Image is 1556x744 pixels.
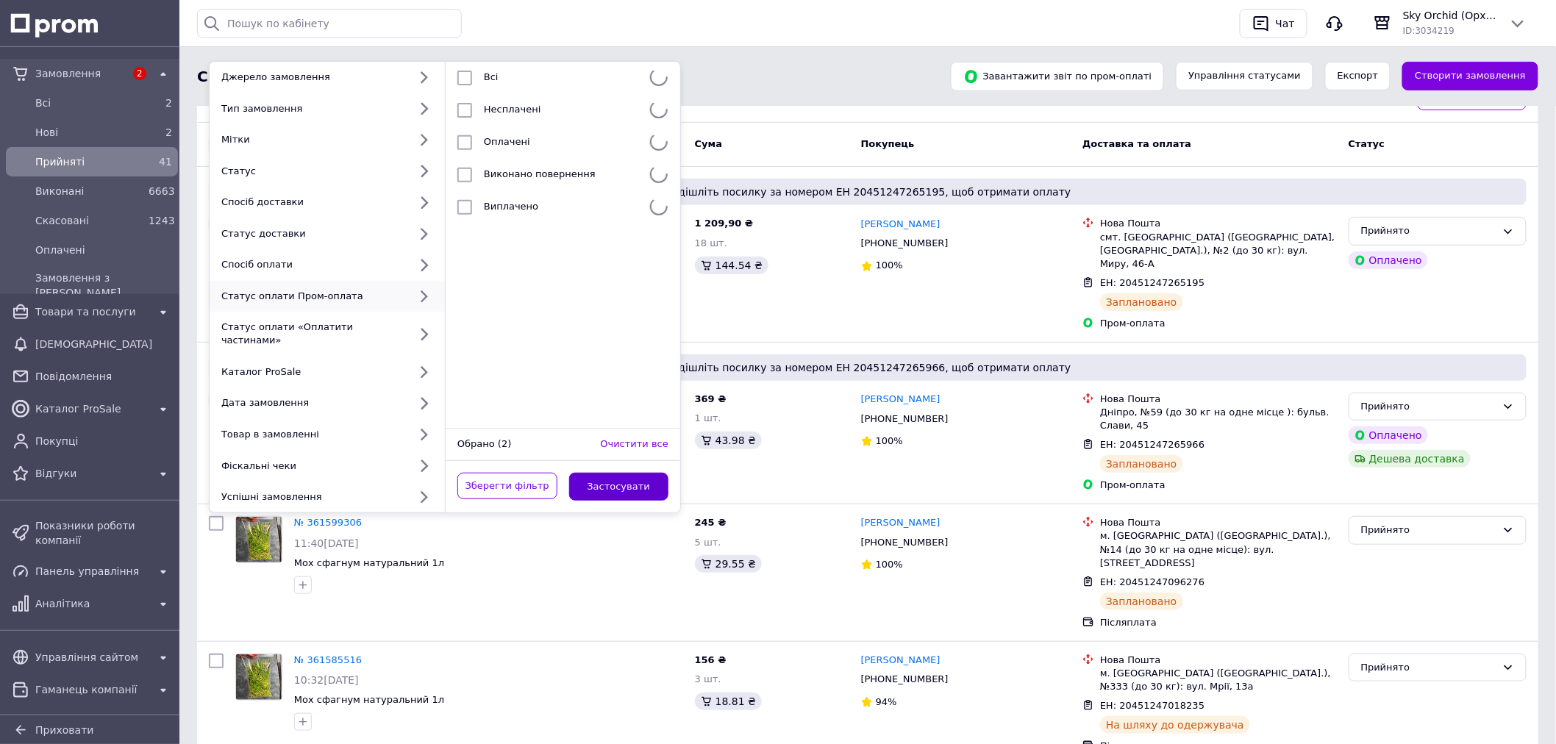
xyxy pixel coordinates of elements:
[1100,700,1205,711] span: ЕН: 20451247018235
[149,215,175,226] span: 1243
[1100,479,1337,492] div: Пром-оплата
[1403,26,1455,36] span: ID: 3034219
[215,490,409,504] div: Успішні замовлення
[1100,406,1337,432] div: Дніпро, №59 (до 30 кг на одне місце ): бульв. Слави, 45
[876,435,903,446] span: 100%
[951,62,1164,91] button: Завантажити звіт по пром-оплаті
[695,654,727,665] span: 156 ₴
[484,71,499,82] span: Всі
[858,533,952,552] div: [PHONE_NUMBER]
[35,682,149,697] span: Гаманець компанії
[1100,217,1337,230] div: Нова Пошта
[215,290,409,303] div: Статус оплати Пром-оплата
[1349,138,1385,149] span: Статус
[876,696,897,707] span: 94%
[695,218,753,229] span: 1 209,90 ₴
[215,196,409,209] div: Спосіб доставки
[876,559,903,570] span: 100%
[35,401,149,416] span: Каталог ProSale
[861,138,915,149] span: Покупець
[695,673,721,684] span: 3 шт.
[215,428,409,441] div: Товар в замовленні
[695,138,722,149] span: Cума
[149,185,175,197] span: 6663
[35,650,149,665] span: Управління сайтом
[215,360,1521,375] span: Надішліть посилку за номером ЕН 20451247265966, щоб отримати оплату
[1240,9,1307,38] button: Чат
[1100,277,1205,288] span: ЕН: 20451247265195
[695,537,721,548] span: 5 шт.
[35,564,149,579] span: Панель управління
[1100,616,1337,629] div: Післяплата
[1349,450,1471,468] div: Дешева доставка
[695,432,762,449] div: 43.98 ₴
[1176,62,1313,90] button: Управління статусами
[294,674,359,686] span: 10:32[DATE]
[1273,12,1298,35] div: Чат
[294,654,362,665] a: № 361585516
[35,184,143,198] span: Виконані
[215,396,409,409] div: Дата замовлення
[1349,251,1428,269] div: Оплачено
[1100,529,1337,570] div: м. [GEOGRAPHIC_DATA] ([GEOGRAPHIC_DATA].), №14 (до 30 кг на одне місце): вул. [STREET_ADDRESS]
[1402,62,1538,90] a: Створити замовлення
[1100,439,1205,450] span: ЕН: 20451247265966
[861,393,941,407] a: [PERSON_NAME]
[695,555,762,573] div: 29.55 ₴
[35,243,172,257] span: Оплачені
[484,168,596,179] span: Виконано повернення
[1361,399,1496,415] div: Прийнято
[861,516,941,530] a: [PERSON_NAME]
[1100,716,1250,734] div: На шляху до одержувача
[465,479,549,493] span: Зберегти фільтр
[1325,62,1391,90] button: Експорт
[215,71,409,84] div: Джерело замовлення
[1361,523,1496,538] div: Прийнято
[858,234,952,253] div: [PHONE_NUMBER]
[1100,293,1183,311] div: Заплановано
[165,97,172,109] span: 2
[695,517,727,528] span: 245 ₴
[695,393,727,404] span: 369 ₴
[457,473,557,500] button: Зберегти фільтр
[35,466,149,481] span: Відгуки
[695,693,762,710] div: 18.81 ₴
[159,156,172,168] span: 41
[35,66,125,81] span: Замовлення
[1361,660,1496,676] div: Прийнято
[1100,593,1183,610] div: Заплановано
[484,104,541,115] span: Несплачені
[235,516,282,563] a: Фото товару
[236,517,282,562] img: Фото товару
[601,438,669,449] span: Очистити все
[35,369,172,384] span: Повідомлення
[484,201,538,212] span: Виплачено
[235,654,282,701] a: Фото товару
[35,304,149,319] span: Товари та послуги
[1100,455,1183,473] div: Заплановано
[215,227,409,240] div: Статус доставки
[858,409,952,429] div: [PHONE_NUMBER]
[1100,231,1337,271] div: смт. [GEOGRAPHIC_DATA] ([GEOGRAPHIC_DATA], [GEOGRAPHIC_DATA].), №2 (до 30 кг): вул. Миру, 46-А
[236,654,282,700] img: Фото товару
[35,596,149,611] span: Аналітика
[1100,317,1337,330] div: Пром-оплата
[695,237,727,248] span: 18 шт.
[294,557,444,568] a: Мох сфагнум натуральний 1л
[35,724,93,736] span: Приховати
[133,67,146,80] span: 2
[215,459,409,473] div: Фіскальні чеки
[1100,576,1205,587] span: ЕН: 20451247096276
[1361,223,1496,239] div: Прийнято
[215,365,409,379] div: Каталог ProSale
[215,258,409,271] div: Спосіб оплати
[294,694,444,705] a: Мох сфагнум натуральний 1л
[1349,426,1428,444] div: Оплачено
[35,96,143,110] span: Всi
[35,154,143,169] span: Прийняті
[1082,138,1191,149] span: Доставка та оплата
[197,66,352,87] span: Список замовлень
[35,213,143,228] span: Скасовані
